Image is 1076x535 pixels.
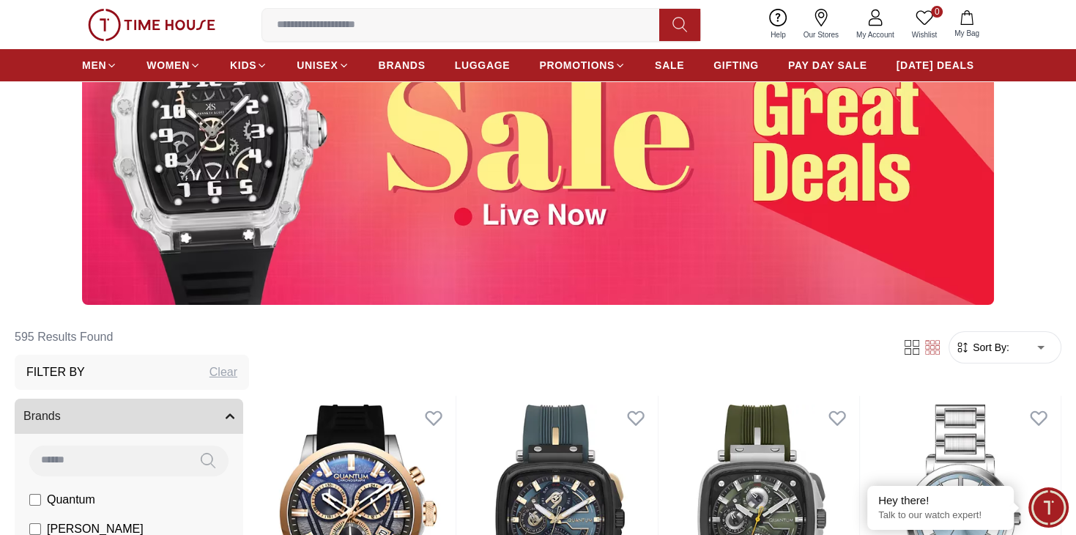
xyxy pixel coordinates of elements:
input: Quantum [29,494,41,506]
span: My Bag [949,28,985,39]
span: PROMOTIONS [539,58,615,73]
span: Our Stores [798,29,845,40]
button: My Bag [946,7,988,42]
a: BRANDS [379,52,426,78]
a: Help [762,6,795,43]
a: GIFTING [713,52,759,78]
span: SALE [655,58,684,73]
span: 0 [931,6,943,18]
span: Sort By: [970,340,1009,355]
p: Talk to our watch expert! [878,509,1003,522]
span: UNISEX [297,58,338,73]
span: BRANDS [379,58,426,73]
input: [PERSON_NAME] [29,523,41,535]
a: KIDS [230,52,267,78]
a: Our Stores [795,6,847,43]
button: Sort By: [955,340,1009,355]
span: Brands [23,407,61,425]
span: WOMEN [146,58,190,73]
a: PAY DAY SALE [788,52,867,78]
span: Quantum [47,491,95,509]
a: UNISEX [297,52,349,78]
a: 0Wishlist [903,6,946,43]
div: Chat Widget [1028,487,1069,528]
span: KIDS [230,58,256,73]
span: Help [765,29,792,40]
span: MEN [82,58,106,73]
span: [DATE] DEALS [897,58,974,73]
a: WOMEN [146,52,201,78]
a: PROMOTIONS [539,52,626,78]
h6: 595 Results Found [15,320,249,355]
img: ... [88,9,215,41]
span: LUGGAGE [455,58,511,73]
span: My Account [850,29,900,40]
div: Clear [209,364,237,381]
span: PAY DAY SALE [788,58,867,73]
div: Hey there! [878,493,1003,508]
a: [DATE] DEALS [897,52,974,78]
span: GIFTING [713,58,759,73]
button: Brands [15,399,243,434]
span: Wishlist [906,29,943,40]
a: SALE [655,52,684,78]
h3: Filter By [26,364,85,381]
a: LUGGAGE [455,52,511,78]
a: MEN [82,52,117,78]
